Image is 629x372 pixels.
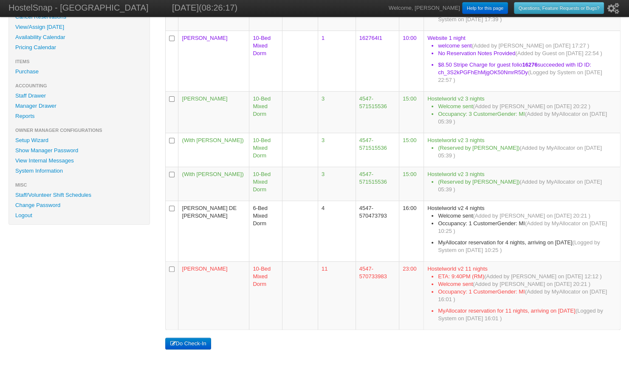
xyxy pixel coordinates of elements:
td: [PERSON_NAME] DE [PERSON_NAME] [178,201,249,261]
td: [PERSON_NAME] [178,261,249,330]
td: [PERSON_NAME] [178,91,249,133]
li: Welcome sent [438,212,617,220]
td: 4547-570473793 [355,201,399,261]
a: Help for this page [462,2,508,14]
a: Change Password [9,200,149,210]
li: ETA: 9:40PM (RM) [438,273,617,280]
a: Logout [9,210,149,221]
td: 3 [318,167,355,201]
li: MyAllocator reservation for 11 nights, arriving on [DATE] [438,307,617,322]
td: 10-Bed Mixed Dorm [249,167,282,201]
td: 4547-571515536 [355,167,399,201]
li: Occupancy: 1 CustomerGender: MI [438,220,617,235]
li: $8.50 Stripe Charge for guest folio succeeded with ID ID: ch_3S2kPGFhEhMjgOK50NmrR5Dy [438,61,617,84]
td: Hostelworld v2 3 nights [423,167,620,201]
td: Hostelworld v2 4 nights [423,201,620,261]
td: 4547-570733983 [355,261,399,330]
span: (Added by [PERSON_NAME] on [DATE] 20:21 ) [473,213,590,219]
td: (With [PERSON_NAME]) [178,167,249,201]
td: 10:00 [399,31,423,91]
span: (08:26:17) [199,3,237,12]
a: Staff Drawer [9,91,149,101]
td: 3 [318,91,355,133]
a: Pricing Calendar [9,42,149,53]
span: (Added by [PERSON_NAME] on [DATE] 20:21 ) [473,281,590,287]
li: MyAllocator reservation for 4 nights, arriving on [DATE] [438,239,617,254]
li: (Reserved by [PERSON_NAME]) [438,144,617,159]
span: (Added by MyAllocator on [DATE] 05:39 ) [438,145,602,159]
a: Setup Wizard [9,135,149,145]
li: Accounting [9,81,149,91]
a: View/Assign [DATE] [9,22,149,32]
td: Hostelworld v2 3 nights [423,91,620,133]
span: (Added by [PERSON_NAME] on [DATE] 20:22 ) [473,103,590,109]
a: Staff/Volunteer Shift Schedules [9,190,149,200]
td: 3 [318,133,355,167]
a: Manager Drawer [9,101,149,111]
span: (Added by [PERSON_NAME] on [DATE] 12:12 ) [484,273,602,280]
td: 4547-571515536 [355,91,399,133]
li: Welcome sent [438,103,617,110]
td: 4 [318,201,355,261]
td: [PERSON_NAME] [178,31,249,91]
b: 16276 [522,62,537,68]
td: Hostelworld v2 3 nights [423,133,620,167]
td: 15:00 [399,133,423,167]
a: Reports [9,111,149,121]
td: 16:00 [399,201,423,261]
td: 162764I1 [355,31,399,91]
a: Questions, Feature Requests or Bugs? [514,2,604,14]
td: Website 1 night [423,31,620,91]
span: (Added by Guest on [DATE] 22:54 ) [515,50,602,56]
span: (Added by MyAllocator on [DATE] 05:39 ) [438,179,602,193]
td: 1 [318,31,355,91]
span: (Logged by System on [DATE] 16:01 ) [438,308,603,322]
a: Availability Calendar [9,32,149,42]
li: (Reserved by [PERSON_NAME]) [438,178,617,193]
td: 6-Bed Mixed Dorm [249,201,282,261]
td: 10-Bed Mixed Dorm [249,133,282,167]
a: View Internal Messages [9,156,149,166]
td: 10-Bed Mixed Dorm [249,261,282,330]
td: 15:00 [399,167,423,201]
td: 10-Bed Mixed Dorm [249,91,282,133]
li: Owner Manager Configurations [9,125,149,135]
li: No Reservation Notes Provided [438,50,617,57]
td: 10-Bed Mixed Dorm [249,31,282,91]
li: Occupancy: 3 CustomerGender: MI [438,110,617,126]
a: Purchase [9,67,149,77]
td: 23:00 [399,261,423,330]
i: Setup Wizard [607,3,619,14]
li: Occupancy: 1 CustomerGender: MI [438,288,617,303]
button: Do Check-In [165,338,211,350]
li: Misc [9,180,149,190]
span: (Added by [PERSON_NAME] on [DATE] 17:27 ) [472,42,590,49]
li: welcome sent [438,42,617,50]
li: Items [9,56,149,67]
a: Cancel Reservations [9,12,149,22]
td: 4547-571515536 [355,133,399,167]
td: Hostelworld v2 11 nights [423,261,620,330]
td: (With [PERSON_NAME]) [178,133,249,167]
td: 11 [318,261,355,330]
a: Show Manager Password [9,145,149,156]
li: Welcome sent [438,280,617,288]
a: System Information [9,166,149,176]
td: 15:00 [399,91,423,133]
